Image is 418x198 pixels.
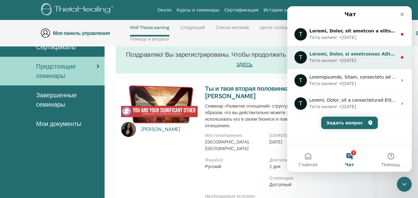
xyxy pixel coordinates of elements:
[287,6,412,172] iframe: Intercom live chat
[141,126,199,133] a: [PERSON_NAME]
[205,132,266,139] p: Местоположение:
[397,177,412,192] iframe: Intercom live chat
[121,85,198,124] img: You and Your Significant Other
[155,4,174,16] a: Около
[40,28,50,38] img: generic-user-icon.jpg
[269,181,330,188] p: Доступный
[116,45,373,74] div: Поздравляю! Вы зарегистрированы. Чтобы продолжить поиск семинаров,
[180,25,205,35] a: Следующий
[216,25,249,35] a: Список желаний
[36,90,100,109] span: Завершенные семинары
[205,157,266,163] p: Язык(и):
[261,4,303,16] a: Истории успеха
[205,163,266,170] p: Русский
[222,4,261,16] a: Сертификация
[130,36,169,46] a: Помощь и ресурсы
[236,51,363,68] a: нажмите здесь
[269,157,330,163] p: Длительность:
[36,62,96,80] span: Предстоящие семинары
[269,163,330,170] p: 2 дня
[205,139,266,152] p: [GEOGRAPHIC_DATA], [GEOGRAPHIC_DATA]
[174,4,222,16] a: Курсы и семинары
[36,119,81,128] span: Мои документы
[303,4,326,16] a: Ресурсы
[53,30,115,36] h3: Моя панель управления
[269,132,330,139] p: [DEMOGRAPHIC_DATA]:
[130,25,169,36] a: Мой ThetaLearning
[326,4,350,16] a: Магазин
[269,139,330,145] p: [DATE]
[205,103,334,129] p: Семинар «Развитие отношений» структурирован таким образом, что вы действительно можете знать, как...
[205,85,293,100] a: Ты и твоя вторая половинка с [PERSON_NAME]
[260,25,296,35] a: Центр сообщений
[121,122,136,137] img: default.jpg
[36,42,76,52] span: Сертификаты
[269,175,330,181] p: Стипендия:
[41,3,115,17] img: logo.png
